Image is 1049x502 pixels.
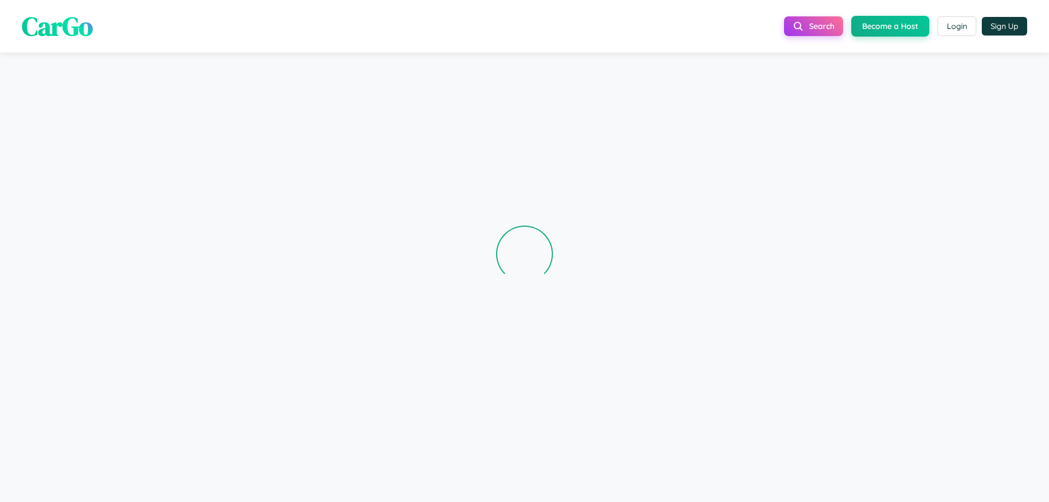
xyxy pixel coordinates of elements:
[851,16,929,37] button: Become a Host
[784,16,843,36] button: Search
[809,21,834,31] span: Search
[938,16,976,36] button: Login
[982,17,1027,36] button: Sign Up
[22,8,93,44] span: CarGo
